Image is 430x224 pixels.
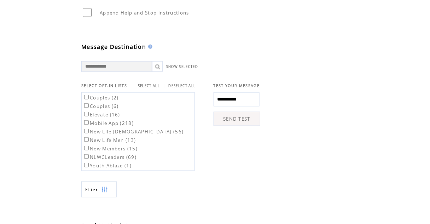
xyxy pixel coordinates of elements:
input: New Life [DEMOGRAPHIC_DATA] (56) [84,129,89,133]
label: Youth Ablaze (1) [83,162,132,169]
input: New Members (15) [84,146,89,150]
a: Filter [81,182,117,197]
input: Elevate (16) [84,112,89,116]
input: Youth Ablaze (1) [84,163,89,167]
label: Couples (2) [83,94,119,101]
label: Mobile App (218) [83,120,134,126]
a: SELECT ALL [138,84,160,88]
span: Message Destination [81,43,146,51]
span: Show filters [85,187,98,193]
span: Append Help and Stop instructions [100,10,189,16]
label: New Members (15) [83,145,138,152]
span: | [163,82,165,89]
input: NLWCLeaders (69) [84,154,89,159]
span: TEST YOUR MESSAGE [214,83,260,88]
input: Couples (6) [84,103,89,108]
img: filters.png [101,182,108,198]
img: help.gif [146,45,152,49]
a: SHOW SELECTED [166,64,198,69]
input: Mobile App (218) [84,120,89,125]
label: NLWCLeaders (69) [83,154,136,160]
label: Elevate (16) [83,111,120,118]
label: New Life Men (13) [83,137,136,143]
a: DESELECT ALL [169,84,196,88]
a: SEND TEST [214,112,260,126]
input: Couples (2) [84,95,89,99]
input: New Life Men (13) [84,137,89,142]
span: SELECT OPT-IN LISTS [81,83,127,88]
label: Couples (6) [83,103,119,109]
label: New Life [DEMOGRAPHIC_DATA] (56) [83,128,184,135]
